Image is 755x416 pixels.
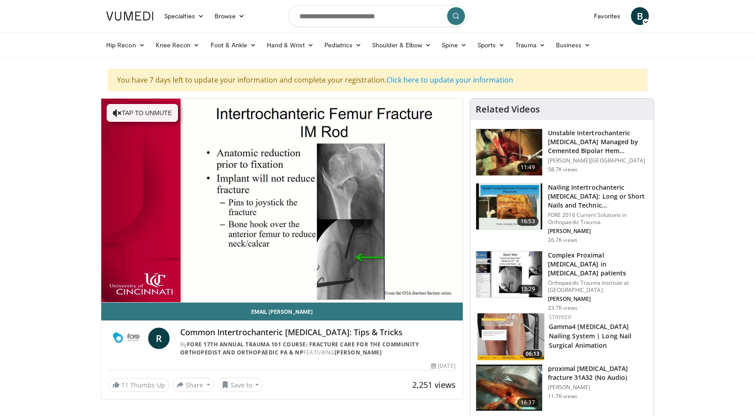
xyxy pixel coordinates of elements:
[476,364,648,412] a: 16:37 proximal [MEDICAL_DATA] fracture 31A32 (No Audio) [PERSON_NAME] 11.7K views
[548,393,577,400] p: 11.7K views
[476,129,542,175] img: 1468547_3.png.150x105_q85_crop-smart_upscale.jpg
[121,381,129,389] span: 11
[335,349,382,356] a: [PERSON_NAME]
[101,36,150,54] a: Hip Recon
[548,384,648,391] p: [PERSON_NAME]
[548,237,577,244] p: 26.7K views
[107,104,178,122] button: Tap to unmute
[180,328,456,337] h4: Common Intertrochanteric [MEDICAL_DATA]: Tips & Tricks
[548,279,648,294] p: Orthopaedic Trauma Institute at [GEOGRAPHIC_DATA]
[159,7,209,25] a: Specialties
[548,166,577,173] p: 58.7K views
[108,69,647,91] div: You have 7 days left to update your information and complete your registration.
[548,251,648,278] h3: Complex Proximal [MEDICAL_DATA] in [MEDICAL_DATA] patients
[589,7,626,25] a: Favorites
[477,313,544,360] a: 06:13
[549,313,571,321] a: Stryker
[548,129,648,155] h3: Unstable Intertrochanteric [MEDICAL_DATA] Managed by Cemented Bipolar Hem…
[106,12,153,21] img: VuMedi Logo
[476,129,648,176] a: 11:49 Unstable Intertrochanteric [MEDICAL_DATA] Managed by Cemented Bipolar Hem… [PERSON_NAME][GE...
[523,350,542,358] span: 06:13
[476,183,542,230] img: 3d67d1bf-bbcf-4214-a5ee-979f525a16cd.150x105_q85_crop-smart_upscale.jpg
[476,104,540,115] h4: Related Videos
[150,36,205,54] a: Knee Recon
[476,183,648,244] a: 16:53 Nailing Intertrochanteric [MEDICAL_DATA]: Long or Short Nails and Technic… FORE 2016 Curren...
[261,36,319,54] a: Hand & Wrist
[517,285,539,294] span: 13:29
[476,251,648,312] a: 13:29 Complex Proximal [MEDICAL_DATA] in [MEDICAL_DATA] patients Orthopaedic Trauma Institute at ...
[412,379,456,390] span: 2,251 views
[108,378,169,392] a: 11 Thumbs Up
[477,313,544,360] img: 155d8d39-586d-417b-a344-3221a42b29c1.150x105_q85_crop-smart_upscale.jpg
[218,378,263,392] button: Save to
[108,328,145,349] img: FORE 17th Annual Trauma 101 Course: Fracture Care for the Community Orthopedist and Orthopaedic P...
[548,212,648,226] p: FORE 2016 Current Solutions in Orthopaedic Trauma
[367,36,436,54] a: Shoulder & Elbow
[101,99,463,303] video-js: Video Player
[180,341,456,357] div: By FEATURING
[549,322,632,349] a: Gamma4 [MEDICAL_DATA] Nailing System | Long Nail Surgical Animation
[517,163,539,172] span: 11:49
[180,341,419,356] a: FORE 17th Annual Trauma 101 Course: Fracture Care for the Community Orthopedist and Orthopaedic P...
[319,36,367,54] a: Pediatrics
[472,36,510,54] a: Sports
[386,75,513,85] a: Click here to update your information
[517,217,539,226] span: 16:53
[548,304,577,312] p: 23.7K views
[548,364,648,382] h3: proximal [MEDICAL_DATA] fracture 31A32 (No Audio)
[476,365,542,411] img: psch_1.png.150x105_q85_crop-smart_upscale.jpg
[209,7,250,25] a: Browse
[548,183,648,210] h3: Nailing Intertrochanteric [MEDICAL_DATA]: Long or Short Nails and Technic…
[476,251,542,298] img: 32f9c0e8-c1c1-4c19-a84e-b8c2f56ee032.150x105_q85_crop-smart_upscale.jpg
[631,7,649,25] a: B
[548,228,648,235] p: [PERSON_NAME]
[548,295,648,303] p: [PERSON_NAME]
[510,36,551,54] a: Trauma
[517,398,539,407] span: 16:37
[173,378,214,392] button: Share
[101,303,463,320] a: Email [PERSON_NAME]
[548,157,648,164] p: [PERSON_NAME][GEOGRAPHIC_DATA]
[148,328,170,349] a: R
[551,36,596,54] a: Business
[431,362,455,370] div: [DATE]
[436,36,472,54] a: Spine
[205,36,262,54] a: Foot & Ankle
[288,5,467,27] input: Search topics, interventions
